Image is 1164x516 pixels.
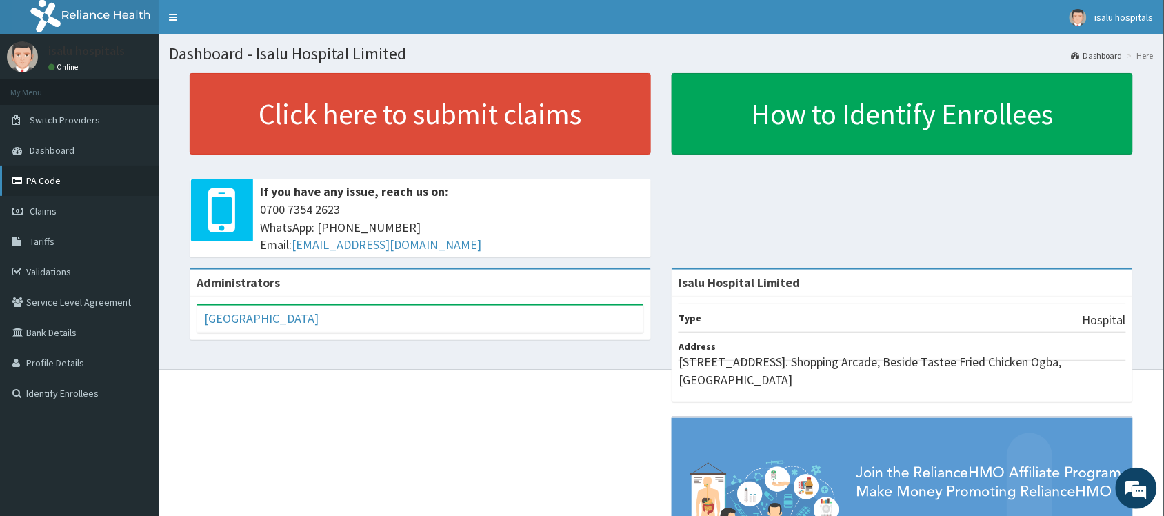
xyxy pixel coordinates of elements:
[292,237,481,252] a: [EMAIL_ADDRESS][DOMAIN_NAME]
[48,62,81,72] a: Online
[260,183,448,199] b: If you have any issue, reach us on:
[679,340,716,353] b: Address
[1095,11,1154,23] span: isalu hospitals
[679,275,801,290] strong: Isalu Hospital Limited
[679,353,1126,388] p: [STREET_ADDRESS]. Shopping Arcade, Beside Tastee Fried Chicken Ogba, [GEOGRAPHIC_DATA]
[30,235,54,248] span: Tariffs
[1070,9,1087,26] img: User Image
[30,205,57,217] span: Claims
[679,312,701,324] b: Type
[169,45,1154,63] h1: Dashboard - Isalu Hospital Limited
[48,45,125,57] p: isalu hospitals
[1072,50,1123,61] a: Dashboard
[204,310,319,326] a: [GEOGRAPHIC_DATA]
[1083,311,1126,329] p: Hospital
[30,144,74,157] span: Dashboard
[7,41,38,72] img: User Image
[30,114,100,126] span: Switch Providers
[672,73,1133,155] a: How to Identify Enrollees
[1124,50,1154,61] li: Here
[260,201,644,254] span: 0700 7354 2623 WhatsApp: [PHONE_NUMBER] Email:
[197,275,280,290] b: Administrators
[190,73,651,155] a: Click here to submit claims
